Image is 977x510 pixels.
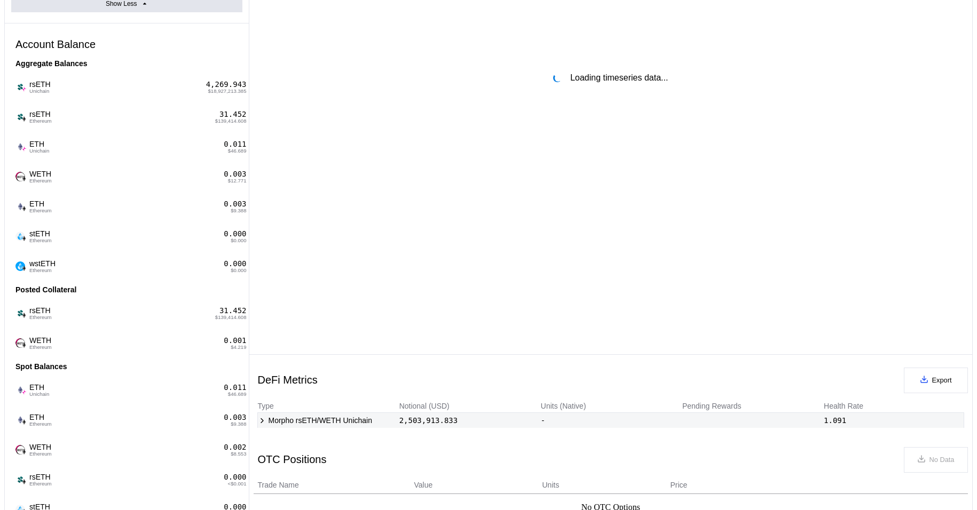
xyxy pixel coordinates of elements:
div: Loading timeseries data... [570,73,668,83]
span: WETH [25,170,52,184]
span: $139,414.608 [215,315,247,320]
img: svg%3e [21,146,27,152]
div: 31.452 [219,306,247,315]
div: 0.000 [224,229,246,238]
div: Morpho rsETH/WETH Unichain [258,415,398,426]
img: ethereum.png [15,202,25,211]
span: WETH [25,443,52,457]
span: rsETH [25,473,52,487]
div: - [541,415,681,426]
img: svg+xml,%3c [21,116,27,122]
img: svg+xml,%3c [21,313,27,318]
img: weth.png [15,445,25,455]
span: <$0.001 [228,481,247,487]
img: svg+xml,%3c [21,266,27,271]
span: Value [414,480,433,491]
img: wstETH.png [15,261,25,271]
div: DeFi Metrics [258,374,318,386]
img: svg%3e [21,389,27,395]
img: svg+xml,%3c [21,419,27,425]
span: $9.388 [231,421,246,427]
div: OTC Positions [258,453,327,466]
span: wstETH [25,259,56,273]
div: 0.000 [224,473,246,482]
span: Unichain [29,148,49,154]
span: Price [671,480,688,491]
div: 0.003 [224,170,246,179]
span: $0.000 [231,268,246,273]
img: Icon___Dark.png [15,82,25,92]
div: Pending Rewards [682,402,742,410]
span: Ethereum [29,421,52,427]
span: WETH [25,336,52,350]
div: Notional (USD) [399,402,450,410]
div: Health Rate [824,402,863,410]
img: svg+xml,%3c [21,449,27,455]
span: $46.689 [228,148,247,154]
span: Unichain [29,89,51,94]
span: stETH [25,229,52,243]
div: Account Balance [11,34,242,55]
div: 0.011 [224,383,246,392]
span: rsETH [25,110,52,124]
div: 0.003 [224,200,246,209]
span: ETH [25,200,52,213]
img: svg%3e [21,86,27,92]
span: $8.553 [231,451,246,457]
span: $0.000 [231,238,246,243]
span: Ethereum [29,451,52,457]
span: Unichain [29,392,49,397]
div: 1.091 [824,416,846,425]
div: 2,503,913.833 [399,416,458,425]
img: svg+xml,%3c [21,479,27,484]
img: Icon___Dark.png [15,475,25,484]
span: $9.388 [231,208,246,213]
span: Trade Name [258,480,299,491]
img: svg+xml,%3c [21,236,27,241]
span: $4.219 [231,345,246,350]
div: 0.001 [224,336,246,345]
span: rsETH [25,306,52,320]
span: ETH [25,383,49,397]
div: 0.000 [224,259,246,268]
img: weth.png [15,172,25,181]
span: $46.689 [228,392,247,397]
div: Spot Balances [11,358,242,375]
span: Units [542,480,560,491]
div: 31.452 [219,110,247,119]
span: Ethereum [29,178,52,184]
span: Ethereum [29,345,52,350]
img: ethereum.png [15,385,25,395]
img: Icon___Dark.png [15,308,25,318]
img: pending [553,74,562,82]
span: Ethereum [29,208,52,213]
div: 0.011 [224,140,246,149]
div: Posted Collateral [11,281,242,298]
span: ETH [25,140,49,154]
img: ethereum.png [15,415,25,425]
img: weth.png [15,338,25,348]
img: steth_logo.png [15,232,25,241]
span: $139,414.608 [215,118,247,124]
div: Type [258,402,274,410]
span: rsETH [25,80,51,94]
button: Export [904,368,968,393]
span: $18,927,213.385 [208,89,246,94]
img: svg+xml,%3c [21,176,27,181]
span: Ethereum [29,118,52,124]
img: Icon___Dark.png [15,112,25,122]
div: 4,269.943 [206,80,247,89]
span: Ethereum [29,238,52,243]
span: Ethereum [29,315,52,320]
div: Aggregate Balances [11,55,242,72]
span: Ethereum [29,481,52,487]
div: 0.002 [224,443,246,452]
div: 0.003 [224,413,246,422]
img: svg+xml,%3c [21,206,27,211]
span: $12.771 [228,178,247,184]
span: Ethereum [29,268,56,273]
img: ethereum.png [15,142,25,152]
span: ETH [25,413,52,427]
div: Units (Native) [541,402,586,410]
img: svg+xml,%3c [21,342,27,348]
